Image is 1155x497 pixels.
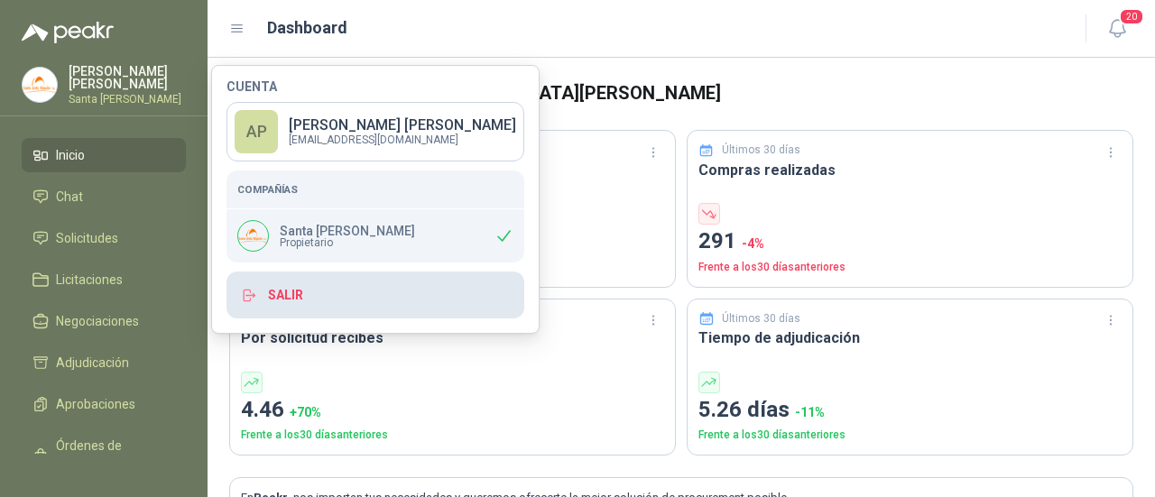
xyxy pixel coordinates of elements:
p: Santa [PERSON_NAME] [69,94,186,105]
h5: Compañías [237,181,513,198]
p: Últimos 30 días [722,310,800,327]
img: Logo peakr [22,22,114,43]
p: 4.46 [241,393,664,428]
h3: Compras realizadas [698,159,1122,181]
h4: Cuenta [226,80,524,93]
div: AP [235,110,278,153]
button: Salir [226,272,524,318]
h1: Dashboard [267,15,347,41]
span: Licitaciones [56,270,123,290]
a: Adjudicación [22,345,186,380]
div: Company LogoSanta [PERSON_NAME]Propietario [226,209,524,262]
a: Órdenes de Compra [22,428,186,483]
span: Aprobaciones [56,394,135,414]
p: Frente a los 30 días anteriores [698,259,1122,276]
h3: Tiempo de adjudicación [698,327,1122,349]
span: Inicio [56,145,85,165]
a: Chat [22,179,186,214]
span: Adjudicación [56,353,129,373]
button: 20 [1101,13,1133,45]
a: AP[PERSON_NAME] [PERSON_NAME][EMAIL_ADDRESS][DOMAIN_NAME] [226,102,524,161]
span: Negociaciones [56,311,139,331]
h3: Por solicitud recibes [241,327,664,349]
span: -4 % [742,236,764,251]
p: Frente a los 30 días anteriores [241,427,664,444]
p: 291 [698,225,1122,259]
p: [PERSON_NAME] [PERSON_NAME] [69,65,186,90]
span: Propietario [280,237,415,248]
p: Últimos 30 días [722,142,800,159]
a: Solicitudes [22,221,186,255]
span: + 70 % [290,405,321,419]
span: 20 [1119,8,1144,25]
img: Company Logo [238,221,268,251]
p: [EMAIL_ADDRESS][DOMAIN_NAME] [289,134,516,145]
a: Inicio [22,138,186,172]
p: [PERSON_NAME] [PERSON_NAME] [289,118,516,133]
a: Aprobaciones [22,387,186,421]
p: 5.26 días [698,393,1122,428]
p: Frente a los 30 días anteriores [698,427,1122,444]
span: -11 % [795,405,825,419]
img: Company Logo [23,68,57,102]
span: Solicitudes [56,228,118,248]
p: Santa [PERSON_NAME] [280,225,415,237]
a: Licitaciones [22,262,186,297]
span: Órdenes de Compra [56,436,169,475]
h3: Bienvenido de nuevo [MEDICAL_DATA][PERSON_NAME] [258,79,1134,107]
a: Negociaciones [22,304,186,338]
span: Chat [56,187,83,207]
